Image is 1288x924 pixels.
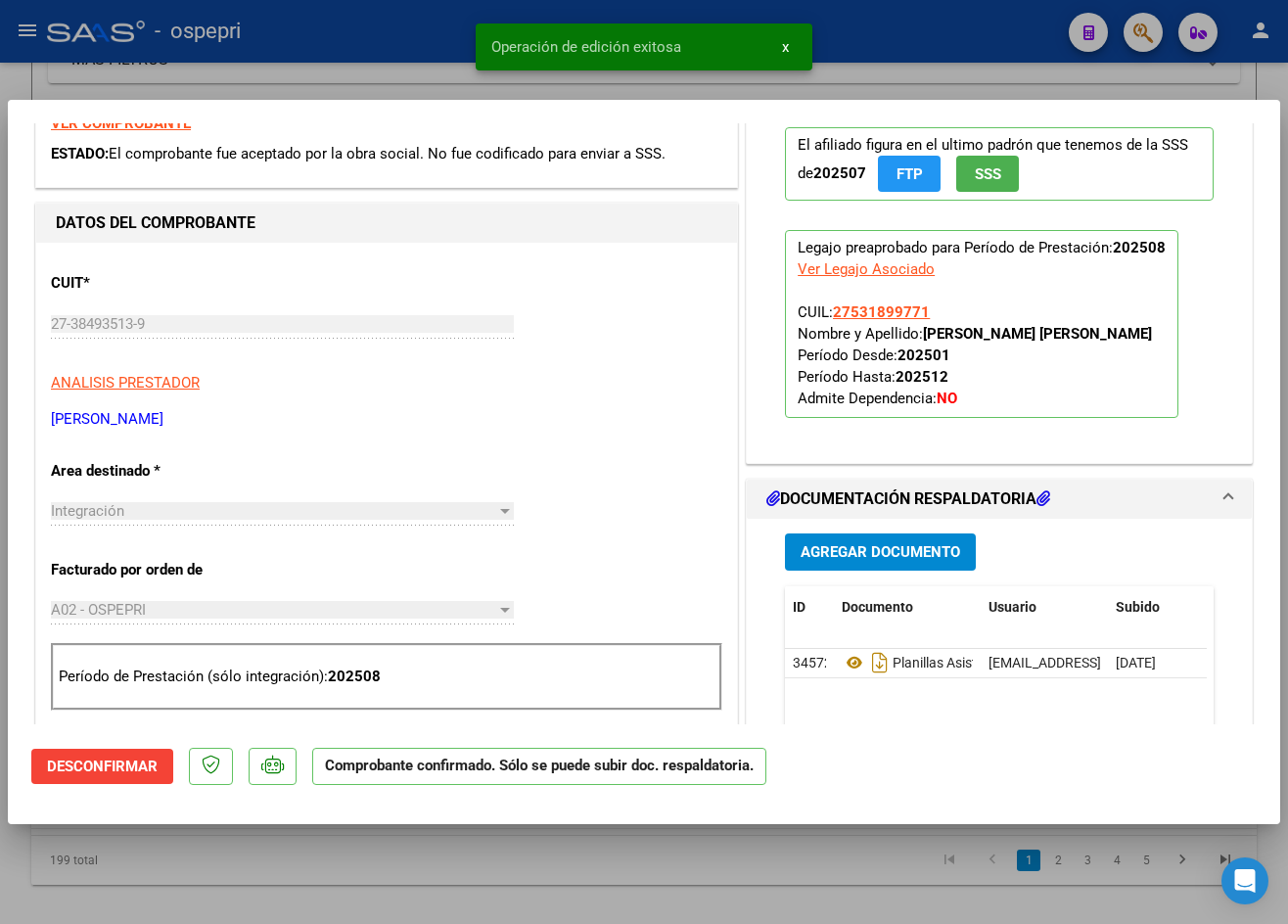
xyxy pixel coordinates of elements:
[51,601,146,619] span: A02 - OSPEPRI
[785,127,1214,201] p: El afiliado figura en el ultimo padrón que tenemos de la SSS de
[989,599,1036,615] span: Usuario
[491,37,681,57] span: Operación de edición exitosa
[1108,586,1206,628] datatable-header-cell: Subido
[1221,857,1268,904] div: Open Intercom Messenger
[785,586,834,628] datatable-header-cell: ID
[937,390,957,407] strong: NO
[109,145,666,162] span: El comprobante fue aceptado por la obra social. No fue codificado para enviar a SSS.
[833,303,930,321] span: 27531899771
[897,346,950,364] strong: 202501
[801,544,960,562] span: Agregar Documento
[56,213,255,232] strong: DATOS DEL COMPROBANTE
[747,98,1252,463] div: PREAPROBACIÓN PARA INTEGRACION
[975,165,1001,183] span: SSS
[59,666,714,688] p: Período de Prestación (sólo integración):
[798,303,1152,407] span: CUIL: Nombre y Apellido: Período Desde: Período Hasta: Admite Dependencia:
[51,408,722,431] p: [PERSON_NAME]
[51,559,253,581] p: Facturado por orden de
[896,368,948,386] strong: 202512
[747,480,1252,519] mat-expansion-panel-header: DOCUMENTACIÓN RESPALDATORIA
[897,165,923,183] span: FTP
[785,533,976,570] button: Agregar Documento
[328,668,381,685] strong: 202508
[1116,599,1160,615] span: Subido
[842,655,1009,670] span: Planillas Asistencia
[51,502,124,520] span: Integración
[813,164,866,182] strong: 202507
[31,749,173,784] button: Desconfirmar
[842,599,913,615] span: Documento
[878,156,941,192] button: FTP
[51,115,191,132] a: VER COMPROBANTE
[834,586,981,628] datatable-header-cell: Documento
[1116,655,1156,670] span: [DATE]
[47,758,158,775] span: Desconfirmar
[766,487,1050,511] h1: DOCUMENTACIÓN RESPALDATORIA
[51,272,253,295] p: CUIT
[1113,239,1166,256] strong: 202508
[798,258,935,280] div: Ver Legajo Asociado
[956,156,1019,192] button: SSS
[793,599,805,615] span: ID
[51,460,253,483] p: Area destinado *
[782,38,789,56] span: x
[766,29,805,65] button: x
[923,325,1152,343] strong: [PERSON_NAME] [PERSON_NAME]
[51,374,200,392] span: ANALISIS PRESTADOR
[981,586,1108,628] datatable-header-cell: Usuario
[312,748,766,786] p: Comprobante confirmado. Sólo se puede subir doc. respaldatoria.
[51,145,109,162] span: ESTADO:
[793,655,832,670] span: 34572
[785,230,1178,418] p: Legajo preaprobado para Período de Prestación:
[867,647,893,678] i: Descargar documento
